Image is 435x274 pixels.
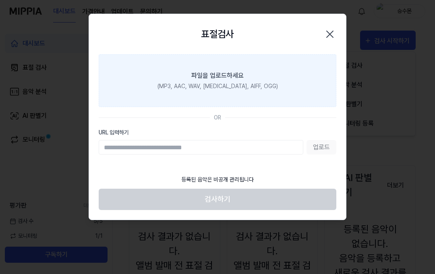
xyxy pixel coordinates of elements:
div: 등록된 음악은 비공개 관리됩니다 [176,171,259,189]
label: URL 입력하기 [99,128,336,137]
h2: 표절검사 [201,27,234,41]
div: OR [214,113,221,122]
div: 파일을 업로드하세요 [191,71,244,80]
div: (MP3, AAC, WAV, [MEDICAL_DATA], AIFF, OGG) [157,82,278,91]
